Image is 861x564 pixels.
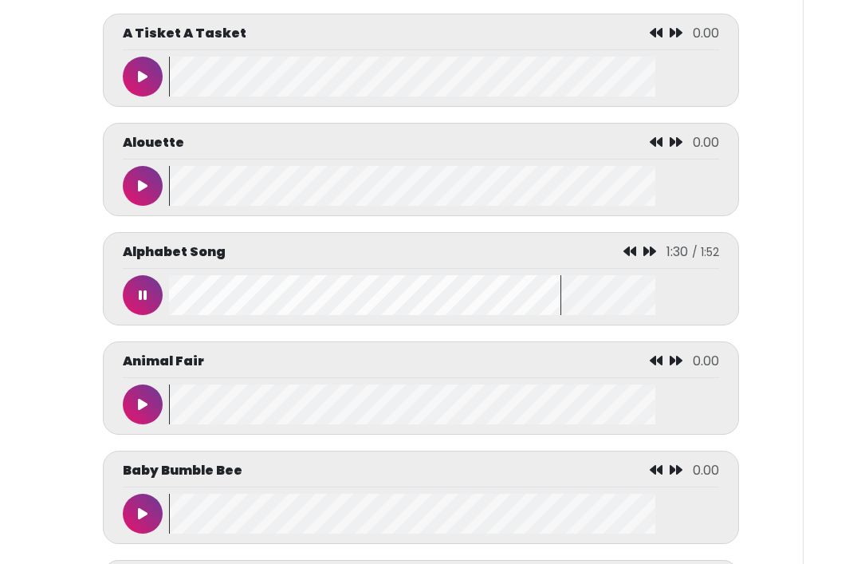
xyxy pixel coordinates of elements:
[693,133,719,152] span: 0.00
[123,243,226,262] p: Alphabet Song
[666,243,688,261] span: 1:30
[123,461,242,480] p: Baby Bumble Bee
[693,461,719,479] span: 0.00
[692,244,719,260] span: / 1:52
[123,24,246,43] p: A Tisket A Tasket
[693,352,719,370] span: 0.00
[123,352,204,371] p: Animal Fair
[693,24,719,42] span: 0.00
[123,133,184,152] p: Alouette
